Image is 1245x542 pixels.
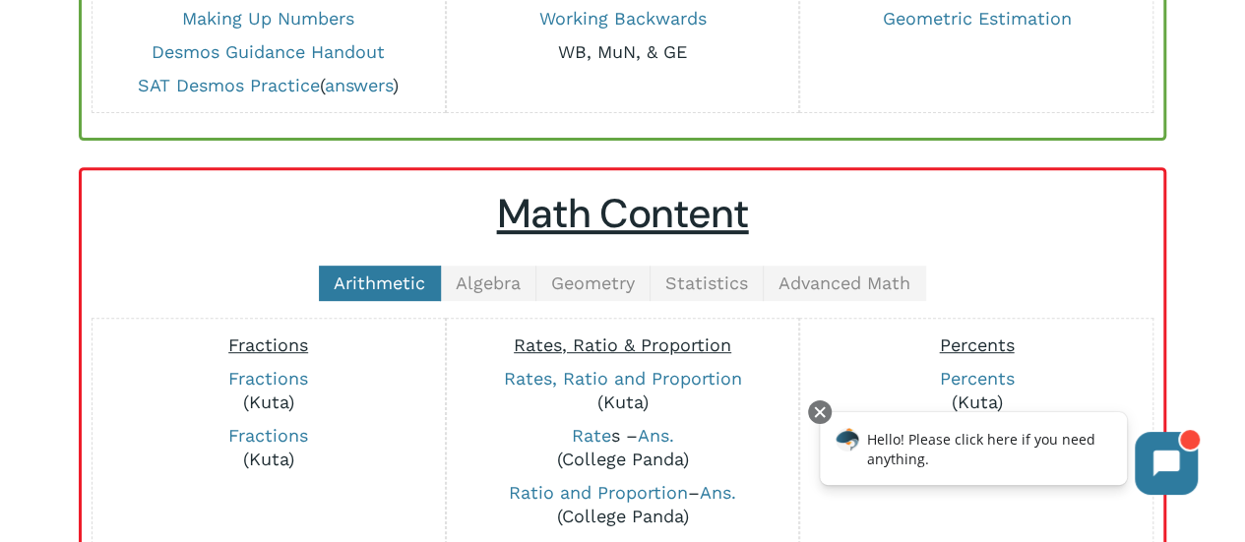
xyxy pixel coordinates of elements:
[456,272,521,293] span: Algebra
[182,8,354,29] a: Making Up Numbers
[457,481,789,528] p: – (College Panda)
[651,266,764,301] a: Statistics
[228,334,308,355] span: Fractions
[882,8,1071,29] a: Geometric Estimation
[939,368,1014,389] a: Percents
[102,424,435,471] p: (Kuta)
[764,266,926,301] a: Advanced Math
[152,41,385,62] a: Desmos Guidance Handout
[778,272,910,293] span: Advanced Math
[810,367,1143,414] p: (Kuta)
[504,368,742,389] a: Rates, Ratio and Proportion
[638,425,674,446] a: Ans.
[700,482,736,503] a: Ans.
[228,368,308,389] a: Fractions
[514,334,731,355] span: Rates, Ratio & Proportion
[457,367,789,414] p: (Kuta)
[102,74,435,97] p: ( )
[228,425,308,446] a: Fractions
[457,424,789,471] p: s – (College Panda)
[319,266,441,301] a: Arithmetic
[551,272,635,293] span: Geometry
[138,75,320,95] a: SAT Desmos Practice
[509,482,688,503] a: Ratio and Proportion
[558,41,687,62] a: WB, MuN, & GE
[939,334,1014,355] span: Percents
[441,266,536,301] a: Algebra
[536,266,651,301] a: Geometry
[799,396,1217,514] iframe: Chatbot
[665,272,748,293] span: Statistics
[102,367,435,414] p: (Kuta)
[334,272,425,293] span: Arithmetic
[325,75,393,95] a: answers
[539,8,707,29] a: Working Backwards
[497,188,749,240] u: Math Content
[572,425,611,446] a: Rate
